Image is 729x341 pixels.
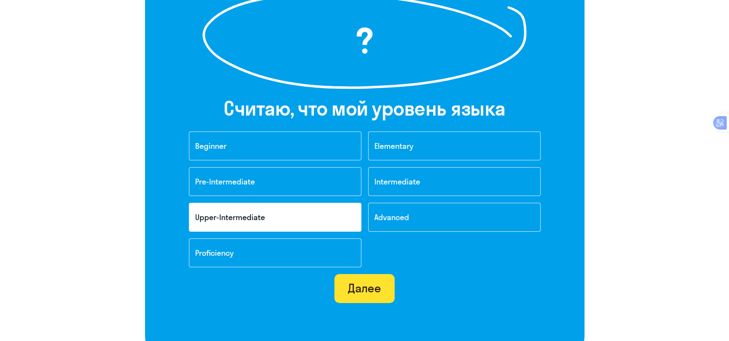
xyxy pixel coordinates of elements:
[189,167,361,196] button: Pre-Intermediate
[348,280,381,296] div: Далее
[189,131,361,160] button: Beginner
[368,167,541,196] button: Intermediate
[374,212,409,222] span: Advanced
[189,238,361,267] button: Proficiency
[368,203,541,232] button: Advanced
[374,177,420,186] span: Intermediate
[368,131,541,160] button: Elementary
[224,97,505,120] h2: Cчитаю, что мой уровень языка
[195,177,255,186] span: Pre-Intermediate
[254,24,476,58] h1: ?
[374,141,413,151] span: Elementary
[195,141,226,151] span: Beginner
[334,274,395,303] button: Далее
[195,248,234,258] span: Proficiency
